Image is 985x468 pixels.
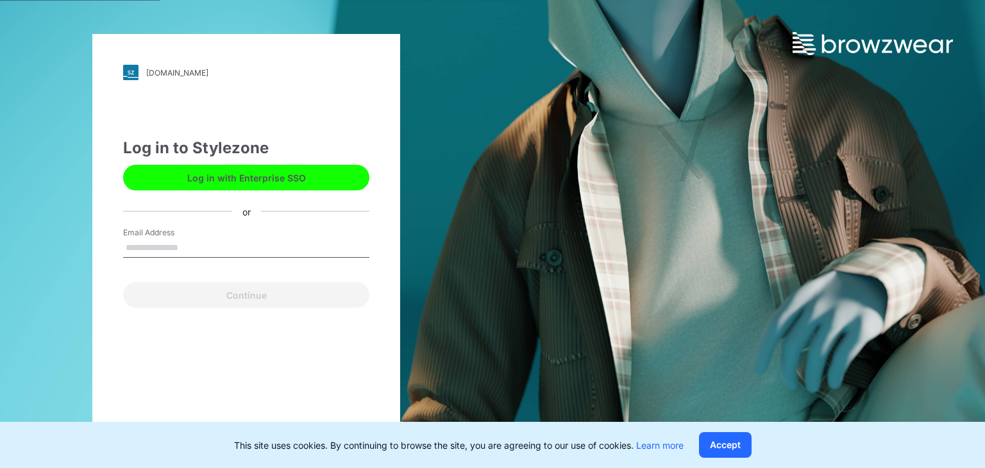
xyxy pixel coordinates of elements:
[232,205,261,218] div: or
[793,32,953,55] img: browzwear-logo.73288ffb.svg
[146,68,208,78] div: [DOMAIN_NAME]
[636,440,684,451] a: Learn more
[123,165,369,190] button: Log in with Enterprise SSO
[123,65,369,80] a: [DOMAIN_NAME]
[699,432,752,458] button: Accept
[123,65,139,80] img: svg+xml;base64,PHN2ZyB3aWR0aD0iMjgiIGhlaWdodD0iMjgiIHZpZXdCb3g9IjAgMCAyOCAyOCIgZmlsbD0ibm9uZSIgeG...
[123,137,369,160] div: Log in to Stylezone
[123,227,213,238] label: Email Address
[234,439,684,452] p: This site uses cookies. By continuing to browse the site, you are agreeing to our use of cookies.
